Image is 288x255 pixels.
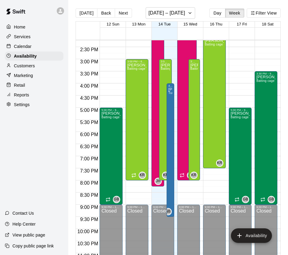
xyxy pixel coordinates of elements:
[231,206,250,209] div: 9:00 PM – 11:59 PM
[76,8,97,18] button: [DATE]
[106,197,110,202] span: Recurring availability
[79,59,100,64] span: 3:00 PM
[5,32,63,41] div: Services
[14,43,32,49] p: Calendar
[127,60,147,63] div: 3:00 PM – 8:00 PM
[148,9,185,17] h6: [DATE] – [DATE]
[190,67,213,70] span: Batting cage #3
[5,71,63,80] a: Marketing
[183,22,197,26] button: 15 Wed
[14,92,29,98] p: Reports
[101,206,120,209] div: 9:00 PM – 11:59 PM
[101,109,120,112] div: 5:00 PM – 9:00 PM
[79,108,100,113] span: 5:00 PM
[164,208,172,215] div: NATHAN BOEMLER
[237,22,247,26] button: 17 Fri
[79,193,100,198] span: 8:30 PM
[14,34,31,40] p: Services
[5,42,63,51] a: Calendar
[154,178,162,185] div: JT Hollis
[114,196,119,203] span: GB
[14,102,30,108] p: Settings
[188,172,193,178] span: JH
[190,60,198,63] div: 3:00 PM – 8:00 PM
[107,22,119,26] button: 12 Sun
[5,61,63,70] a: Customers
[242,196,249,203] div: Greg Boitos
[269,196,274,203] span: GB
[131,173,136,178] span: Recurring availability
[79,71,100,76] span: 3:30 PM
[210,22,222,26] span: 16 Thu
[260,197,265,202] span: Recurring availability
[158,22,171,26] button: 14 Tue
[225,8,244,18] button: Week
[14,72,33,79] p: Marketing
[12,221,36,227] p: Help Center
[191,172,196,178] span: KR
[14,53,37,59] p: Availability
[14,82,25,88] p: Retail
[162,172,169,179] div: Katie Rohrer
[5,22,63,32] a: Home
[100,108,122,205] div: 5:00 PM – 9:00 PM: Available
[188,59,200,180] div: 3:00 PM – 8:00 PM: Available
[79,83,100,89] span: 4:00 PM
[12,232,45,238] p: View public page
[132,22,145,26] button: 13 Mon
[231,228,272,243] button: add
[153,206,172,209] div: 9:00 PM – 11:59 PM
[256,206,276,209] div: 9:00 PM – 11:59 PM
[268,196,275,203] div: Greg Boitos
[209,8,225,18] button: Day
[255,71,277,205] div: 3:30 PM – 9:00 PM: Available
[203,35,226,168] div: 2:00 PM – 7:30 PM: Available
[205,206,224,209] div: 9:00 PM – 11:59 PM
[179,206,198,209] div: 9:00 PM – 11:59 PM
[79,144,100,149] span: 6:30 PM
[165,209,171,215] span: NB
[146,7,195,19] button: [DATE] – [DATE]
[262,22,274,26] button: 18 Sat
[159,59,172,180] div: 3:00 PM – 8:00 PM: Available
[14,24,25,30] p: Home
[79,120,100,125] span: 5:30 PM
[156,178,160,184] span: JH
[180,173,185,178] span: Recurring availability
[247,8,281,18] button: Filter View
[5,90,63,99] a: Reports
[216,159,223,167] div: Katie Rohrer
[79,132,100,137] span: 6:00 PM
[79,217,100,222] span: 9:30 PM
[168,84,172,87] div: 4:00 PM – 9:30 PM
[235,197,239,202] span: Recurring availability
[127,67,150,70] span: Batting cage #3
[12,243,54,249] p: Copy public page link
[187,172,194,179] div: JT Hollis
[126,59,148,180] div: 3:00 PM – 8:00 PM: Available
[113,196,120,203] div: Greg Boitos
[97,8,115,18] button: Back
[5,52,63,61] a: Availability
[243,196,248,203] span: GB
[79,47,100,52] span: 2:30 PM
[5,100,63,109] a: Settings
[76,241,100,246] span: 10:30 PM
[231,109,250,112] div: 5:00 PM – 9:00 PM
[163,172,168,178] span: KR
[190,172,198,179] div: Katie Rohrer
[76,229,100,234] span: 10:00 PM
[5,81,63,90] a: Retail
[79,156,100,161] span: 7:00 PM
